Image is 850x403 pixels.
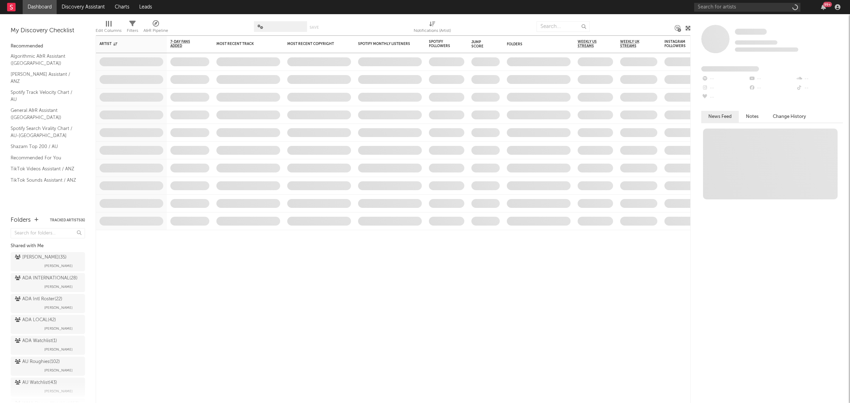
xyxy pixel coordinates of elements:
[701,93,748,102] div: --
[664,40,689,48] div: Instagram Followers
[15,358,60,366] div: AU Roughies ( 102 )
[358,42,411,46] div: Spotify Monthly Listeners
[701,84,748,93] div: --
[796,84,843,93] div: --
[748,74,795,84] div: --
[11,378,85,397] a: AU Watchlist(43)[PERSON_NAME]
[11,89,78,103] a: Spotify Track Velocity Chart / AU
[11,357,85,376] a: AU Roughies(102)[PERSON_NAME]
[11,42,85,51] div: Recommended
[11,228,85,238] input: Search for folders...
[127,27,138,35] div: Filters
[310,25,319,29] button: Save
[50,218,85,222] button: Tracked Artists(6)
[127,18,138,38] div: Filters
[96,27,121,35] div: Edit Columns
[11,273,85,292] a: ADA INTERNATIONAL(28)[PERSON_NAME]
[15,337,57,345] div: ADA Watchlist ( 1 )
[15,274,78,283] div: ADA INTERNATIONAL ( 28 )
[735,47,798,52] span: 0 fans last week
[44,387,73,396] span: [PERSON_NAME]
[11,125,78,139] a: Spotify Search Virality Chart / AU-[GEOGRAPHIC_DATA]
[821,4,826,10] button: 99+
[766,111,813,123] button: Change History
[11,107,78,121] a: General A&R Assistant ([GEOGRAPHIC_DATA])
[15,379,57,387] div: AU Watchlist ( 43 )
[216,42,270,46] div: Most Recent Track
[701,111,739,123] button: News Feed
[44,324,73,333] span: [PERSON_NAME]
[429,40,454,48] div: Spotify Followers
[11,176,78,184] a: TikTok Sounds Assistant / ANZ
[15,295,62,303] div: ADA Intl Roster ( 22 )
[537,21,590,32] input: Search...
[578,40,602,48] span: Weekly US Streams
[15,316,56,324] div: ADA LOCAL ( 42 )
[11,27,85,35] div: My Discovery Checklist
[44,262,73,270] span: [PERSON_NAME]
[620,40,647,48] span: Weekly UK Streams
[507,42,560,46] div: Folders
[735,29,767,35] span: Some Artist
[748,84,795,93] div: --
[735,40,777,45] span: Tracking Since: [DATE]
[44,345,73,354] span: [PERSON_NAME]
[100,42,153,46] div: Artist
[15,253,67,262] div: [PERSON_NAME] ( 35 )
[96,18,121,38] div: Edit Columns
[701,66,759,72] span: Fans Added by Platform
[694,3,800,12] input: Search for artists
[287,42,340,46] div: Most Recent Copyright
[170,40,199,48] span: 7-Day Fans Added
[11,165,78,173] a: TikTok Videos Assistant / ANZ
[739,111,766,123] button: Notes
[44,366,73,375] span: [PERSON_NAME]
[11,242,85,250] div: Shared with Me
[471,40,489,49] div: Jump Score
[44,303,73,312] span: [PERSON_NAME]
[735,28,767,35] a: Some Artist
[796,74,843,84] div: --
[143,27,168,35] div: A&R Pipeline
[11,52,78,67] a: Algorithmic A&R Assistant ([GEOGRAPHIC_DATA])
[11,315,85,334] a: ADA LOCAL(42)[PERSON_NAME]
[414,18,451,38] div: Notifications (Artist)
[44,283,73,291] span: [PERSON_NAME]
[143,18,168,38] div: A&R Pipeline
[823,2,832,7] div: 99 +
[11,70,78,85] a: [PERSON_NAME] Assistant / ANZ
[11,216,31,225] div: Folders
[11,294,85,313] a: ADA Intl Roster(22)[PERSON_NAME]
[11,143,78,151] a: Shazam Top 200 / AU
[414,27,451,35] div: Notifications (Artist)
[11,336,85,355] a: ADA Watchlist(1)[PERSON_NAME]
[11,252,85,271] a: [PERSON_NAME](35)[PERSON_NAME]
[701,74,748,84] div: --
[11,154,78,162] a: Recommended For You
